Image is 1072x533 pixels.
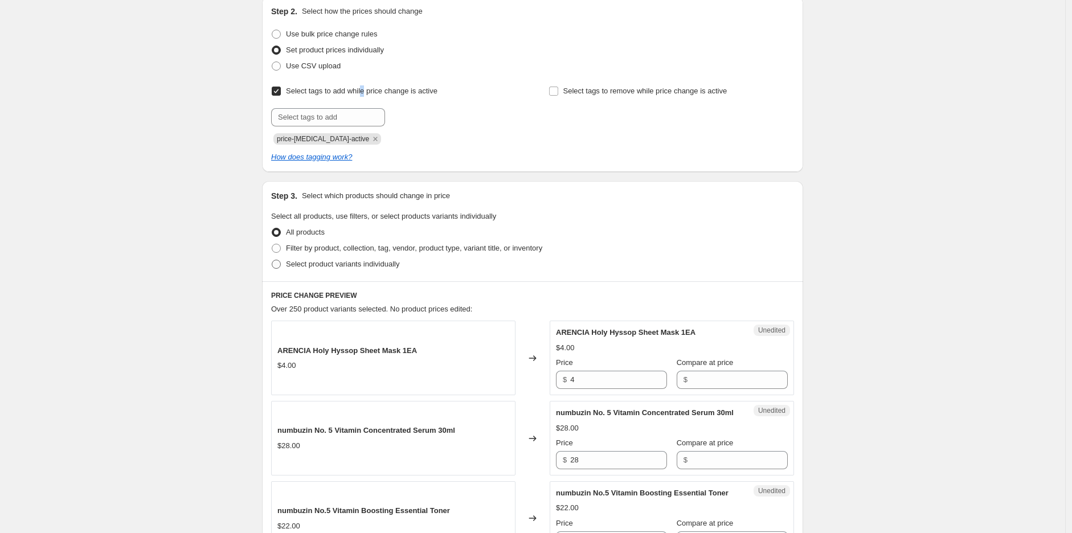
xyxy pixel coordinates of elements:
button: Remove price-change-job-active [370,134,380,144]
span: Set product prices individually [286,46,384,54]
span: All products [286,228,325,236]
h2: Step 2. [271,6,297,17]
span: Unedited [758,486,785,495]
span: $ [563,375,567,384]
a: How does tagging work? [271,153,352,161]
div: $22.00 [556,502,579,514]
div: $22.00 [277,520,300,532]
span: Select tags to add while price change is active [286,87,437,95]
span: Compare at price [677,358,734,367]
div: $28.00 [277,440,300,452]
div: $4.00 [277,360,296,371]
span: numbuzin No.5 Vitamin Boosting Essential Toner [277,506,450,515]
span: Use CSV upload [286,61,341,70]
span: Select all products, use filters, or select products variants individually [271,212,496,220]
span: ARENCIA Holy Hyssop Sheet Mask 1EA [556,328,695,337]
span: Unedited [758,326,785,335]
span: Unedited [758,406,785,415]
span: Filter by product, collection, tag, vendor, product type, variant title, or inventory [286,244,542,252]
span: numbuzin No. 5 Vitamin Concentrated Serum 30ml [277,426,455,434]
p: Select which products should change in price [302,190,450,202]
h6: PRICE CHANGE PREVIEW [271,291,794,300]
span: $ [684,456,688,464]
span: Price [556,358,573,367]
input: Select tags to add [271,108,385,126]
span: numbuzin No. 5 Vitamin Concentrated Serum 30ml [556,408,734,417]
span: Use bulk price change rules [286,30,377,38]
span: Compare at price [677,438,734,447]
div: $4.00 [556,342,575,354]
span: $ [684,375,688,384]
span: Select product variants individually [286,260,399,268]
span: numbuzin No.5 Vitamin Boosting Essential Toner [556,489,729,497]
span: Select tags to remove while price change is active [563,87,727,95]
span: $ [563,456,567,464]
span: ARENCIA Holy Hyssop Sheet Mask 1EA [277,346,417,355]
h2: Step 3. [271,190,297,202]
span: Price [556,438,573,447]
p: Select how the prices should change [302,6,423,17]
span: price-change-job-active [277,135,369,143]
span: Compare at price [677,519,734,527]
span: Over 250 product variants selected. No product prices edited: [271,305,472,313]
span: Price [556,519,573,527]
div: $28.00 [556,423,579,434]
